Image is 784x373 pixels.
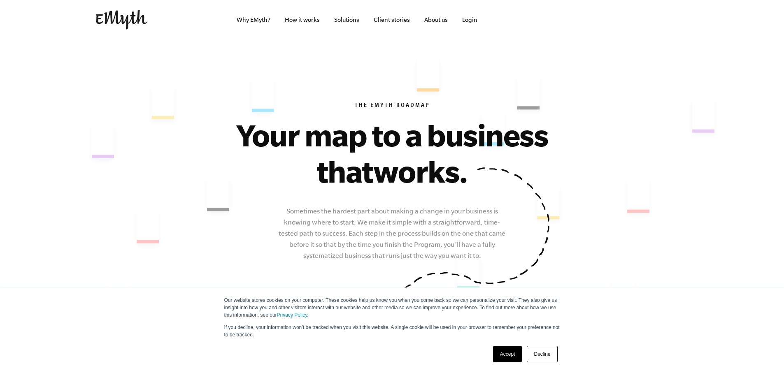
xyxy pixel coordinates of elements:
iframe: Embedded CTA [512,11,598,29]
iframe: Embedded CTA [602,11,689,29]
img: EMyth [96,10,147,30]
p: Our website stores cookies on your computer. These cookies help us know you when you come back so... [224,297,560,319]
a: Privacy Policy [277,312,307,318]
p: If you decline, your information won’t be tracked when you visit this website. A single cookie wi... [224,324,560,338]
a: Decline [527,346,557,362]
h6: The EMyth Roadmap [142,102,642,110]
span: works. [373,154,468,188]
p: Sometimes the hardest part about making a change in your business is knowing where to start. We m... [277,206,507,261]
h1: Your map to a business that [211,117,573,189]
a: Accept [493,346,522,362]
